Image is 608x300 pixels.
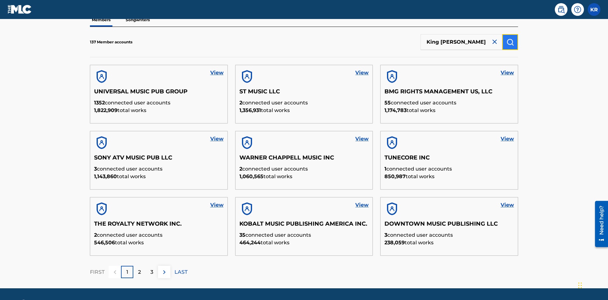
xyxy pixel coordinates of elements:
[150,268,153,276] p: 3
[384,154,514,165] h5: TUNECORE INC
[239,239,369,247] p: total works
[239,240,261,246] span: 464,244
[355,135,369,143] a: View
[124,13,152,27] p: Songwriters
[501,69,514,77] a: View
[94,232,97,238] span: 2
[94,240,115,246] span: 546,506
[94,135,109,150] img: account
[239,201,255,216] img: account
[506,38,514,46] img: Search Works
[94,231,224,239] p: connected user accounts
[578,276,582,295] div: Drag
[384,201,400,216] img: account
[90,13,112,27] p: Members
[384,100,391,106] span: 55
[384,239,514,247] p: total works
[210,69,224,77] a: View
[161,268,168,276] img: right
[501,201,514,209] a: View
[384,107,514,114] p: total works
[94,239,224,247] p: total works
[590,198,608,250] iframe: Resource Center
[94,100,105,106] span: 1352
[384,99,514,107] p: connected user accounts
[239,220,369,231] h5: KOBALT MUSIC PUBLISHING AMERICA INC.
[239,88,369,99] h5: ST MUSIC LLC
[239,232,245,238] span: 35
[384,166,386,172] span: 1
[576,270,608,300] iframe: Chat Widget
[239,69,255,84] img: account
[94,201,109,216] img: account
[239,154,369,165] h5: WARNER CHAPPELL MUSIC INC
[210,201,224,209] a: View
[8,5,32,14] img: MLC Logo
[138,268,141,276] p: 2
[94,107,117,113] span: 1,822,909
[239,107,369,114] p: total works
[210,135,224,143] a: View
[355,69,369,77] a: View
[384,173,514,180] p: total works
[501,135,514,143] a: View
[588,3,600,16] div: User Menu
[557,6,565,13] img: search
[384,232,387,238] span: 3
[94,220,224,231] h5: THE ROYALTY NETWORK INC.
[174,268,187,276] p: LAST
[384,107,407,113] span: 1,174,783
[384,240,405,246] span: 238,059
[94,165,224,173] p: connected user accounts
[421,34,502,50] input: Search Members
[571,3,584,16] div: Help
[94,69,109,84] img: account
[94,173,117,179] span: 1,143,860
[239,173,369,180] p: total works
[239,231,369,239] p: connected user accounts
[94,107,224,114] p: total works
[94,88,224,99] h5: UNIVERSAL MUSIC PUB GROUP
[126,268,128,276] p: 1
[239,100,242,106] span: 2
[239,135,255,150] img: account
[94,166,97,172] span: 3
[239,166,242,172] span: 2
[94,154,224,165] h5: SONY ATV MUSIC PUB LLC
[239,107,261,113] span: 1,356,931
[90,268,104,276] p: FIRST
[239,165,369,173] p: connected user accounts
[384,88,514,99] h5: BMG RIGHTS MANAGEMENT US, LLC
[90,39,132,45] p: 137 Member accounts
[491,38,498,46] img: close
[574,6,581,13] img: help
[94,173,224,180] p: total works
[239,99,369,107] p: connected user accounts
[355,201,369,209] a: View
[384,69,400,84] img: account
[384,135,400,150] img: account
[94,99,224,107] p: connected user accounts
[384,165,514,173] p: connected user accounts
[239,173,263,179] span: 1,060,565
[384,220,514,231] h5: DOWNTOWN MUSIC PUBLISHING LLC
[555,3,567,16] a: Public Search
[384,173,406,179] span: 850,987
[384,231,514,239] p: connected user accounts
